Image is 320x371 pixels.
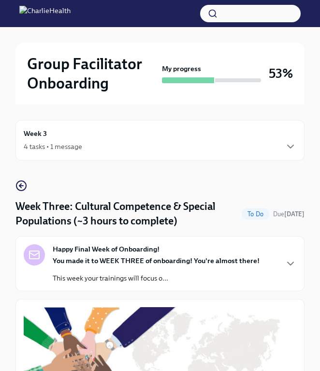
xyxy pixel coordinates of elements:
h4: Week Three: Cultural Competence & Special Populations (~3 hours to complete) [15,199,238,228]
h3: 53% [269,65,293,82]
span: Due [273,210,305,218]
p: This week your trainings will focus o... [53,273,260,283]
h6: Week 3 [24,128,47,139]
strong: Happy Final Week of Onboarding! [53,244,160,254]
strong: [DATE] [284,210,305,218]
span: To Do [242,210,269,218]
span: September 29th, 2025 09:00 [273,209,305,219]
img: CharlieHealth [19,6,71,21]
strong: My progress [162,64,201,74]
h2: Group Facilitator Onboarding [27,54,158,93]
strong: You made it to WEEK THREE of onboarding! You're almost there! [53,256,260,265]
div: 4 tasks • 1 message [24,142,82,151]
